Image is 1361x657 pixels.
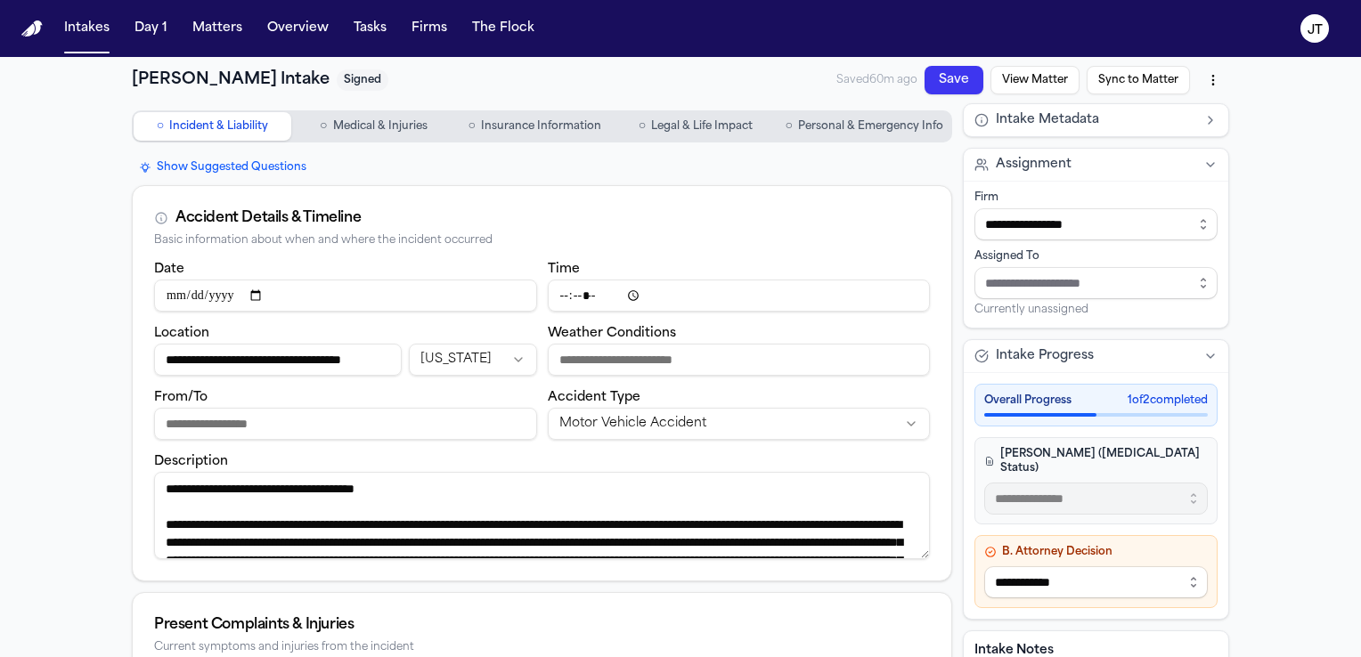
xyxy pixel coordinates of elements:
[1128,393,1208,408] span: 1 of 2 completed
[548,263,580,276] label: Time
[990,66,1080,94] button: View Matter
[974,249,1218,264] div: Assigned To
[974,191,1218,205] div: Firm
[404,12,454,45] button: Firms
[798,119,943,134] span: Personal & Emergency Info
[320,118,327,135] span: ○
[154,641,930,654] div: Current symptoms and injuries from the incident
[21,20,43,37] img: Finch Logo
[1308,24,1323,36] text: JT
[984,545,1208,559] h4: B. Attorney Decision
[154,614,930,636] div: Present Complaints & Injuries
[617,112,775,141] button: Go to Legal & Life Impact
[1197,64,1229,96] button: More actions
[134,112,291,141] button: Go to Incident & Liability
[169,119,268,134] span: Incident & Liability
[964,149,1228,181] button: Assignment
[996,156,1072,174] span: Assignment
[996,347,1094,365] span: Intake Progress
[996,111,1099,129] span: Intake Metadata
[468,118,475,135] span: ○
[154,344,402,376] input: Incident location
[175,207,361,229] div: Accident Details & Timeline
[456,112,614,141] button: Go to Insurance Information
[132,68,330,93] h1: [PERSON_NAME] Intake
[154,391,208,404] label: From/To
[154,472,930,559] textarea: Incident description
[964,104,1228,136] button: Intake Metadata
[333,119,428,134] span: Medical & Injuries
[127,12,175,45] button: Day 1
[974,208,1218,240] input: Select firm
[465,12,542,45] button: The Flock
[157,118,164,135] span: ○
[154,280,537,312] input: Incident date
[974,267,1218,299] input: Assign to staff member
[964,340,1228,372] button: Intake Progress
[984,447,1208,475] h4: [PERSON_NAME] ([MEDICAL_DATA] Status)
[984,393,1072,408] span: Overall Progress
[778,112,950,141] button: Go to Personal & Emergency Info
[346,12,394,45] button: Tasks
[21,20,43,37] a: Home
[132,157,314,178] button: Show Suggested Questions
[548,344,931,376] input: Weather conditions
[548,327,676,340] label: Weather Conditions
[786,118,793,135] span: ○
[481,119,601,134] span: Insurance Information
[154,408,537,440] input: From/To destination
[57,12,117,45] button: Intakes
[295,112,452,141] button: Go to Medical & Injuries
[154,327,209,340] label: Location
[836,73,917,87] span: Saved 60m ago
[154,263,184,276] label: Date
[337,69,388,91] span: Signed
[154,455,228,468] label: Description
[260,12,336,45] button: Overview
[154,234,930,247] div: Basic information about when and where the incident occurred
[185,12,249,45] button: Matters
[925,66,983,94] button: Save
[548,391,640,404] label: Accident Type
[409,344,536,376] button: Incident state
[974,303,1088,317] span: Currently unassigned
[548,280,931,312] input: Incident time
[651,119,753,134] span: Legal & Life Impact
[1087,66,1190,94] button: Sync to Matter
[639,118,646,135] span: ○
